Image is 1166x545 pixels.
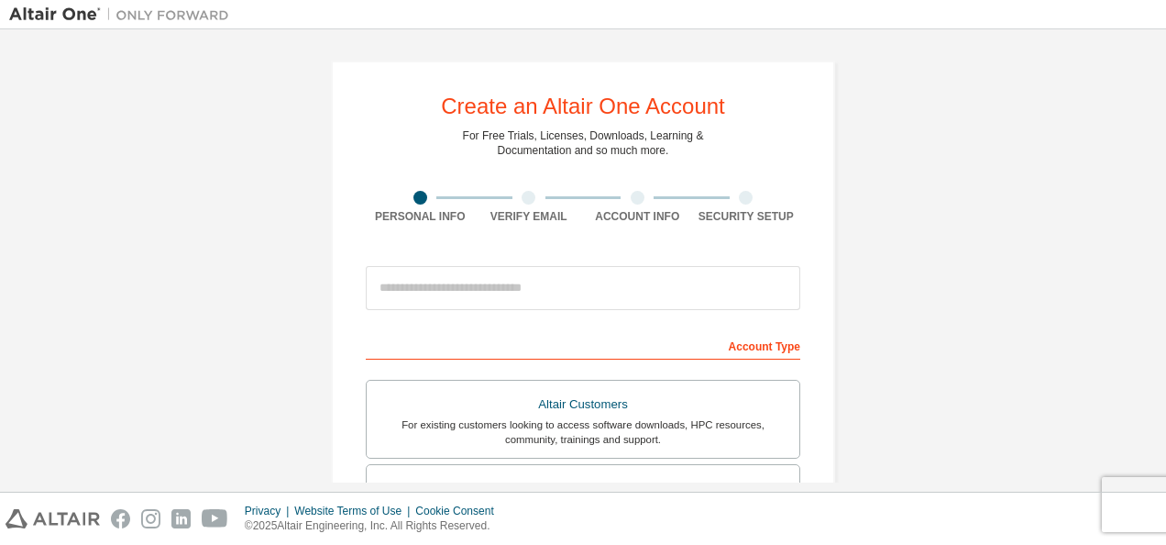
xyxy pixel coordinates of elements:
img: youtube.svg [202,509,228,528]
div: Account Type [366,330,800,360]
div: Privacy [245,504,294,518]
div: For Free Trials, Licenses, Downloads, Learning & Documentation and so much more. [463,128,704,158]
div: Altair Customers [378,392,788,417]
p: © 2025 Altair Engineering, Inc. All Rights Reserved. [245,518,505,534]
div: For existing customers looking to access software downloads, HPC resources, community, trainings ... [378,417,788,447]
div: Website Terms of Use [294,504,415,518]
img: linkedin.svg [171,509,191,528]
div: Cookie Consent [415,504,504,518]
div: Security Setup [692,209,801,224]
div: Students [378,476,788,502]
img: facebook.svg [111,509,130,528]
div: Create an Altair One Account [441,95,725,117]
img: altair_logo.svg [5,509,100,528]
div: Account Info [583,209,692,224]
div: Personal Info [366,209,475,224]
img: Altair One [9,6,238,24]
div: Verify Email [475,209,584,224]
img: instagram.svg [141,509,160,528]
